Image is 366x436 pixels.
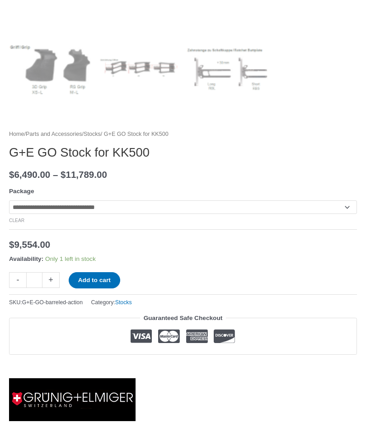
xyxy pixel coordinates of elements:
[42,272,60,288] a: +
[186,28,268,110] img: G+E GO Stock for KK500 - Image 7
[9,131,24,137] a: Home
[98,28,180,110] img: G+E GO Stock for KK500 - Image 6
[9,297,83,308] span: SKU:
[61,169,107,180] bdi: 11,789.00
[45,255,96,262] span: Only 1 left in stock
[91,297,131,308] span: Category:
[9,272,26,288] a: -
[9,169,50,180] bdi: 6,490.00
[9,129,357,139] nav: Breadcrumb
[9,145,357,160] h1: G+E GO Stock for KK500
[26,272,42,288] input: Product quantity
[9,188,34,195] label: Package
[140,312,226,324] legend: Guaranteed Safe Checkout
[69,272,120,288] button: Add to cart
[9,169,14,180] span: $
[115,299,132,306] a: Stocks
[22,299,83,306] span: G+E-GO-barreled-action
[84,131,101,137] a: Stocks
[26,131,82,137] a: Parts and Accessories
[9,239,50,250] bdi: 9,554.00
[9,361,357,372] iframe: Customer reviews powered by Trustpilot
[9,378,136,421] a: Grünig and Elmiger
[9,218,24,223] a: Clear options
[61,169,66,180] span: $
[9,255,43,262] span: Availability:
[53,169,58,180] span: –
[9,239,14,250] span: $
[9,28,91,110] img: G+E GO Stock for KK500 - Image 5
